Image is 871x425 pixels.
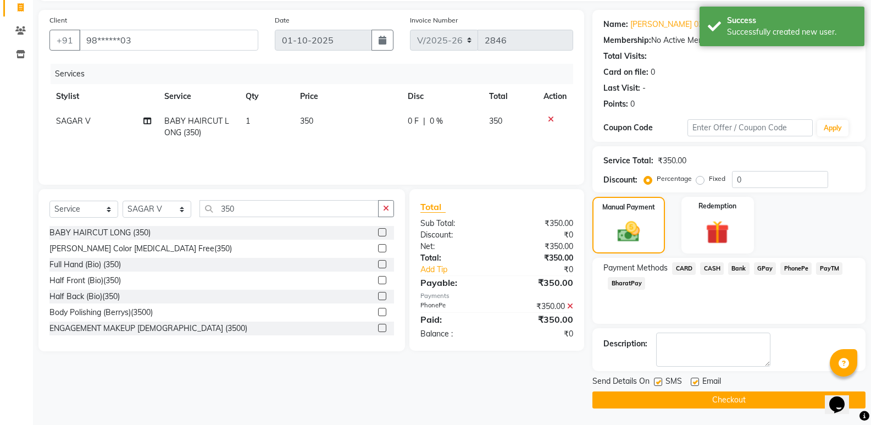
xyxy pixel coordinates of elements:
[408,115,419,127] span: 0 F
[603,35,855,46] div: No Active Membership
[603,82,640,94] div: Last Visit:
[49,30,80,51] button: +91
[412,252,497,264] div: Total:
[300,116,313,126] span: 350
[49,323,247,334] div: ENGAGEMENT MAKEUP [DEMOGRAPHIC_DATA] (3500)
[412,276,497,289] div: Payable:
[49,307,153,318] div: Body Polishing (Berrys)(3500)
[603,19,628,30] div: Name:
[56,116,91,126] span: SAGAR V
[709,174,725,184] label: Fixed
[698,218,736,247] img: _gift.svg
[630,19,703,30] a: [PERSON_NAME] 03
[698,201,736,211] label: Redemption
[672,262,696,275] span: CARD
[199,200,379,217] input: Search or Scan
[642,82,646,94] div: -
[412,229,497,241] div: Discount:
[410,15,458,25] label: Invoice Number
[665,376,682,389] span: SMS
[603,98,628,110] div: Points:
[537,84,573,109] th: Action
[497,241,581,252] div: ₹350.00
[430,115,443,127] span: 0 %
[423,115,425,127] span: |
[246,116,250,126] span: 1
[158,84,239,109] th: Service
[651,67,655,78] div: 0
[754,262,776,275] span: GPay
[239,84,293,109] th: Qty
[49,275,121,286] div: Half Front (Bio)(350)
[49,15,67,25] label: Client
[51,64,581,84] div: Services
[497,252,581,264] div: ₹350.00
[780,262,812,275] span: PhonePe
[687,119,813,136] input: Enter Offer / Coupon Code
[401,84,482,109] th: Disc
[603,51,647,62] div: Total Visits:
[275,15,290,25] label: Date
[79,30,258,51] input: Search by Name/Mobile/Email/Code
[164,116,229,137] span: BABY HAIRCUT LONG (350)
[630,98,635,110] div: 0
[412,313,497,326] div: Paid:
[657,174,692,184] label: Percentage
[727,15,856,26] div: Success
[412,328,497,340] div: Balance :
[825,381,860,414] iframe: chat widget
[49,243,232,255] div: [PERSON_NAME] Color [MEDICAL_DATA] Free(350)
[412,218,497,229] div: Sub Total:
[603,262,668,274] span: Payment Methods
[420,201,446,213] span: Total
[727,26,856,38] div: Successfully created new user.
[603,155,653,167] div: Service Total:
[603,35,651,46] div: Membership:
[497,276,581,289] div: ₹350.00
[497,218,581,229] div: ₹350.00
[603,338,647,350] div: Description:
[49,84,158,109] th: Stylist
[700,262,724,275] span: CASH
[497,313,581,326] div: ₹350.00
[728,262,750,275] span: Bank
[49,259,121,271] div: Full Hand (Bio) (350)
[658,155,686,167] div: ₹350.00
[608,277,645,290] span: BharatPay
[412,241,497,252] div: Net:
[603,122,687,134] div: Coupon Code
[611,219,647,245] img: _cash.svg
[592,376,650,389] span: Send Details On
[497,229,581,241] div: ₹0
[497,328,581,340] div: ₹0
[817,120,848,136] button: Apply
[293,84,402,109] th: Price
[816,262,842,275] span: PayTM
[511,264,581,275] div: ₹0
[603,67,648,78] div: Card on file:
[482,84,537,109] th: Total
[702,376,721,389] span: Email
[602,202,655,212] label: Manual Payment
[420,291,573,301] div: Payments
[412,301,497,312] div: PhonePe
[603,174,637,186] div: Discount:
[592,391,866,409] button: Checkout
[497,301,581,312] div: ₹350.00
[412,264,511,275] a: Add Tip
[49,291,120,302] div: Half Back (Bio)(350)
[489,116,502,126] span: 350
[49,227,151,239] div: BABY HAIRCUT LONG (350)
